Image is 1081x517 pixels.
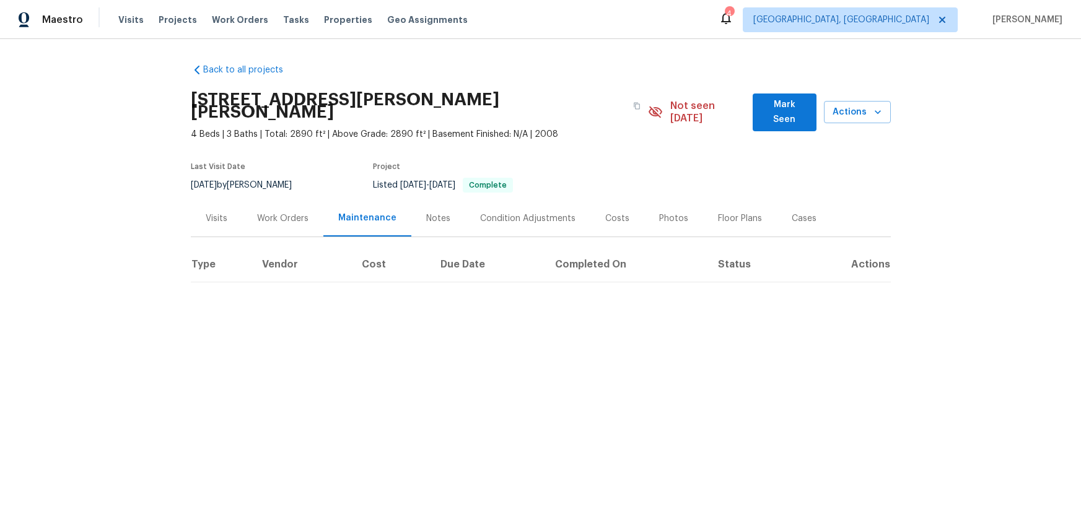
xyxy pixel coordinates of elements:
[324,14,372,26] span: Properties
[191,163,245,170] span: Last Visit Date
[352,248,431,282] th: Cost
[426,212,450,225] div: Notes
[373,181,513,189] span: Listed
[252,248,352,282] th: Vendor
[753,93,816,131] button: Mark Seen
[480,212,576,225] div: Condition Adjustments
[338,212,396,224] div: Maintenance
[763,97,807,128] span: Mark Seen
[387,14,468,26] span: Geo Assignments
[191,248,253,282] th: Type
[725,7,733,20] div: 4
[464,181,512,189] span: Complete
[429,181,455,189] span: [DATE]
[191,128,649,141] span: 4 Beds | 3 Baths | Total: 2890 ft² | Above Grade: 2890 ft² | Basement Finished: N/A | 2008
[708,248,802,282] th: Status
[373,163,400,170] span: Project
[802,248,891,282] th: Actions
[718,212,762,225] div: Floor Plans
[824,101,891,124] button: Actions
[191,64,310,76] a: Back to all projects
[987,14,1062,26] span: [PERSON_NAME]
[283,15,309,24] span: Tasks
[659,212,688,225] div: Photos
[257,212,309,225] div: Work Orders
[118,14,144,26] span: Visits
[42,14,83,26] span: Maestro
[212,14,268,26] span: Work Orders
[206,212,227,225] div: Visits
[626,95,648,117] button: Copy Address
[191,181,217,189] span: [DATE]
[792,212,816,225] div: Cases
[431,248,546,282] th: Due Date
[159,14,197,26] span: Projects
[545,248,707,282] th: Completed On
[191,178,307,193] div: by [PERSON_NAME]
[834,105,881,120] span: Actions
[753,14,929,26] span: [GEOGRAPHIC_DATA], [GEOGRAPHIC_DATA]
[605,212,629,225] div: Costs
[670,100,745,124] span: Not seen [DATE]
[400,181,455,189] span: -
[400,181,426,189] span: [DATE]
[191,93,626,118] h2: [STREET_ADDRESS][PERSON_NAME][PERSON_NAME]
